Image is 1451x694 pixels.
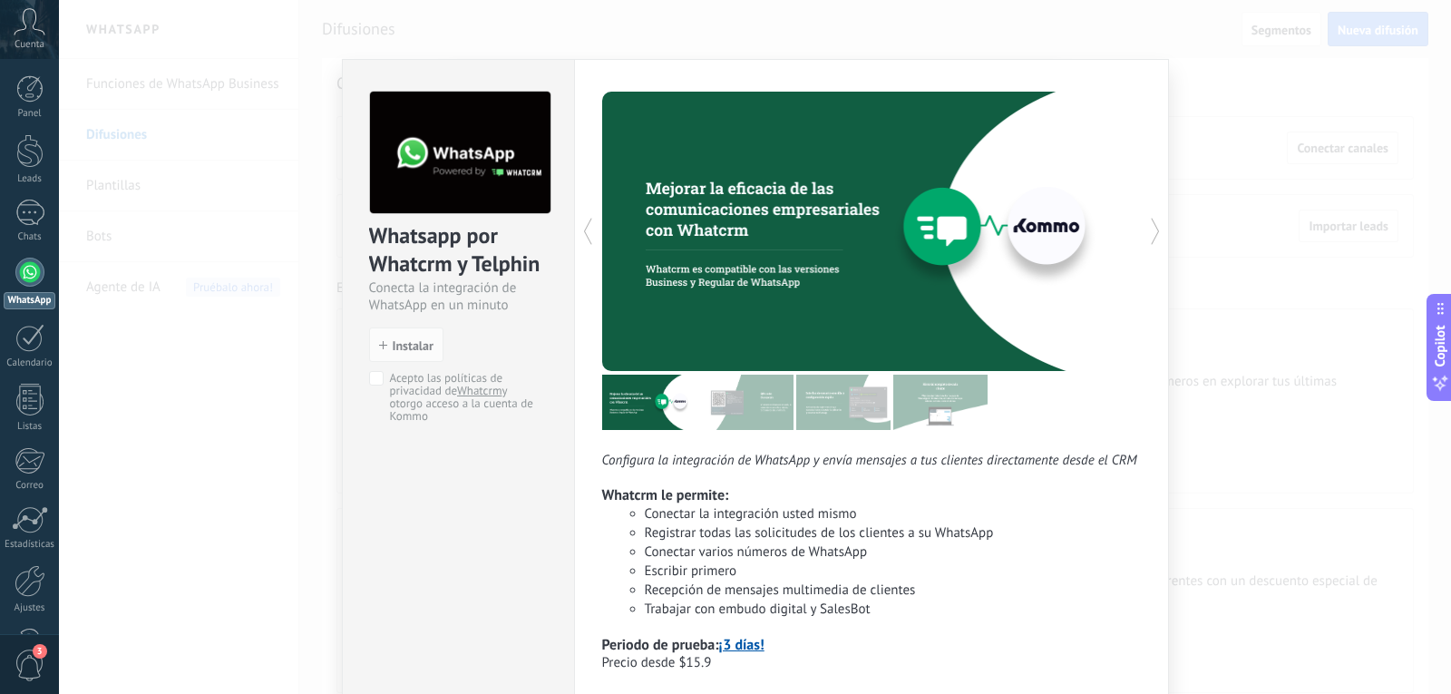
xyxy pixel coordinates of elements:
div: Chats [4,231,56,243]
div: Correo [4,480,56,492]
div: Calendario [4,357,56,369]
li: Recepción de mensajes multimedia de clientes [645,581,1141,600]
div: Whatsapp por Whatcrm y Telphin [369,221,548,279]
div: WhatsApp [4,292,55,309]
img: tour_image_15e73669b59ccb1fff01f939889cef97.png [893,375,988,430]
li: Registrar todas las solicitudes de los clientes a su WhatsApp [645,523,1141,542]
span: 3 [33,644,47,659]
div: Acepto las políticas de privacidad de Whatcrm y otorgo acceso a la cuenta de Kommo [390,372,541,423]
li: Trabajar con embudo digital y SalesBot [645,600,1141,619]
p: Precio desde $15.9 [602,654,1141,671]
div: Listas [4,421,56,433]
div: Estadísticas [4,539,56,551]
div: Conecta la integración de WhatsApp en un minuto [369,279,548,314]
li: Conectar varios números de WhatsApp [645,542,1141,562]
div: Whatcrm le permite: [602,486,1141,504]
div: Ajustes [4,602,56,614]
p: Periodo de prueba: [602,636,1141,654]
span: Copilot [1431,325,1449,367]
span: Acepto las políticas de privacidad de y otorgo acceso a la cuenta de Kommo [390,372,541,423]
button: Instalar [369,327,443,362]
img: tour_image_f6a66a892ec9960848c326892fbcf866.png [602,375,696,430]
img: tour_image_ca42c073a12554c43e167c0a20a90af0.jpg [796,375,891,430]
li: Escribir primero [645,562,1141,581]
a: ¡3 días! [719,636,764,654]
img: logo_main.png [370,92,550,214]
div: Leads [4,173,56,185]
div: Panel [4,108,56,120]
li: Conectar la integración usted mismo [645,504,1141,523]
img: tour_image_e4215b940063ca3f92049fd792d3748e.jpg [699,375,794,430]
p: Configura la integración de WhatsApp y envía mensajes a tus clientes directamente desde el CRM [602,452,1141,469]
span: Instalar [393,339,433,352]
a: Whatcrm [457,383,502,398]
span: Cuenta [15,39,44,51]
